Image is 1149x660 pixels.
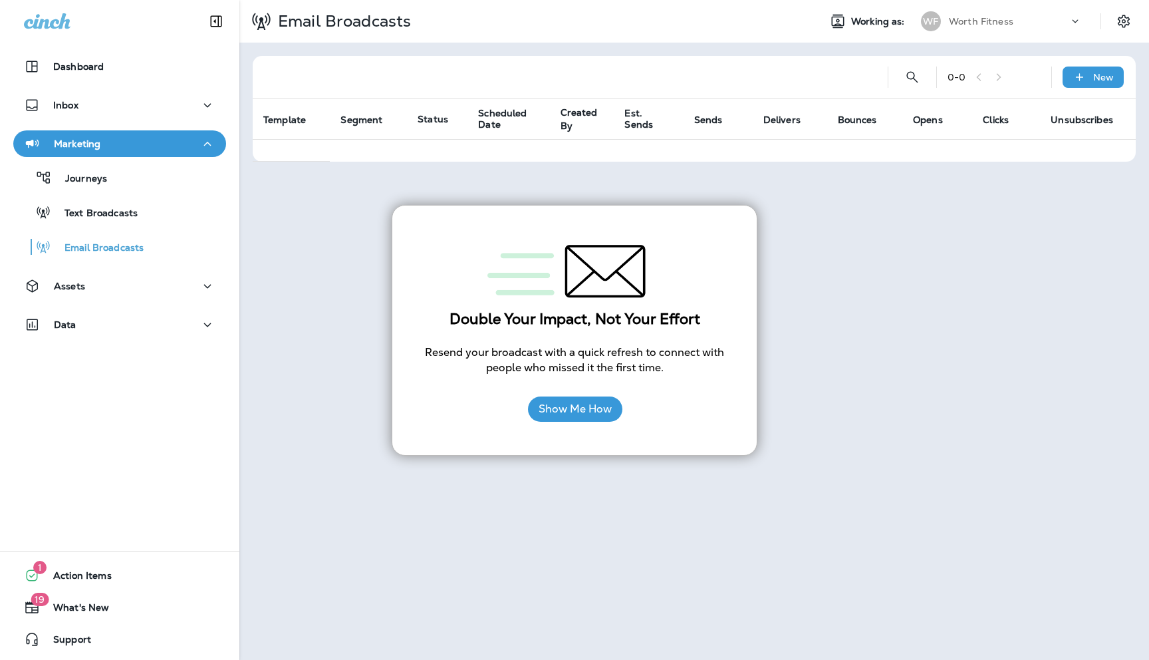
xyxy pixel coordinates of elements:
p: Email Broadcasts [51,242,144,255]
span: Action Items [40,570,112,586]
p: Resend your broadcast with a quick refresh to connect with people who missed it the first time. [419,345,730,375]
span: Support [40,634,91,650]
span: What's New [40,602,109,618]
p: Marketing [54,138,100,149]
p: Assets [54,281,85,291]
button: Show Me How [528,397,622,422]
p: Journeys [52,173,107,186]
p: Text Broadcasts [51,208,138,220]
p: New [1093,72,1114,82]
p: Inbox [53,100,78,110]
p: Dashboard [53,61,104,72]
p: Data [54,319,76,330]
h3: Double Your Impact, Not Your Effort [419,311,730,328]
button: Collapse Sidebar [197,8,235,35]
span: 19 [31,593,49,606]
span: 1 [33,561,47,574]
